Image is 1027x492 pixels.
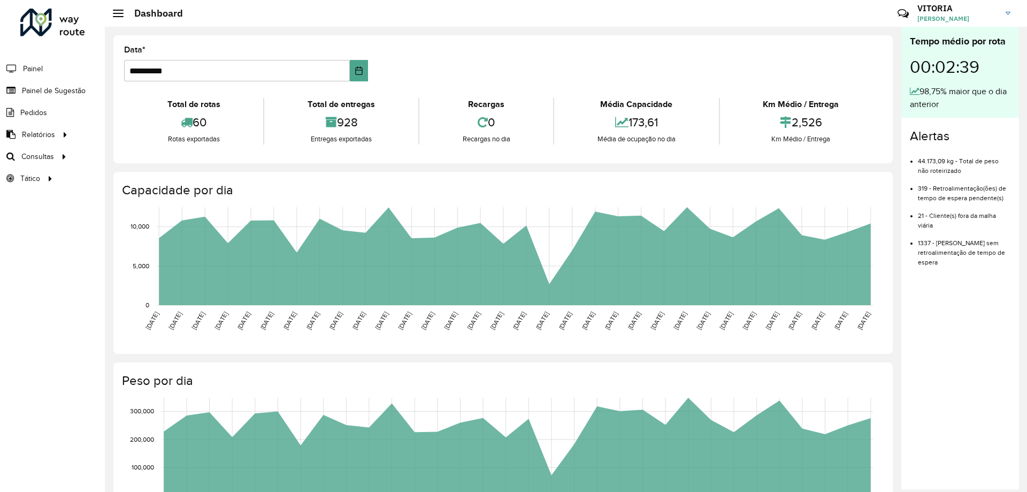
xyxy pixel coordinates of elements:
text: [DATE] [443,311,458,331]
text: [DATE] [511,311,527,331]
text: [DATE] [534,311,550,331]
div: Total de rotas [127,98,260,111]
button: Choose Date [350,60,369,81]
span: Tático [20,173,40,184]
h4: Peso por dia [122,373,882,389]
text: [DATE] [144,311,160,331]
div: 0 [422,111,550,134]
div: 00:02:39 [910,49,1010,85]
text: [DATE] [466,311,481,331]
text: [DATE] [420,311,435,331]
text: [DATE] [374,311,389,331]
span: [PERSON_NAME] [917,14,998,24]
div: Km Médio / Entrega [723,134,879,145]
text: [DATE] [856,311,871,331]
text: [DATE] [259,311,274,331]
text: [DATE] [190,311,206,331]
div: Total de entregas [267,98,415,111]
div: 928 [267,111,415,134]
div: Km Médio / Entrega [723,98,879,111]
text: [DATE] [167,311,183,331]
a: Contato Rápido [892,2,915,25]
label: Data [124,43,145,56]
span: Painel de Sugestão [22,85,86,96]
li: 319 - Retroalimentação(ões) de tempo de espera pendente(s) [918,176,1010,203]
text: [DATE] [695,311,711,331]
text: [DATE] [351,311,366,331]
text: [DATE] [213,311,229,331]
text: [DATE] [557,311,573,331]
div: Tempo médio por rota [910,34,1010,49]
text: [DATE] [580,311,596,331]
text: 300,000 [130,408,154,415]
li: 44.173,09 kg - Total de peso não roteirizado [918,148,1010,176]
span: Relatórios [22,129,55,140]
h4: Capacidade por dia [122,183,882,198]
text: 10,000 [131,223,149,230]
span: Painel [23,63,43,74]
div: 98,75% maior que o dia anterior [910,85,1010,111]
div: Recargas [422,98,550,111]
text: 100,000 [132,464,154,471]
div: 2,526 [723,111,879,134]
h4: Alertas [910,128,1010,144]
text: [DATE] [833,311,848,331]
li: 21 - Cliente(s) fora da malha viária [918,203,1010,230]
div: Média Capacidade [557,98,716,111]
text: [DATE] [810,311,825,331]
div: Entregas exportadas [267,134,415,145]
text: [DATE] [787,311,802,331]
h2: Dashboard [124,7,183,19]
text: [DATE] [764,311,780,331]
text: [DATE] [672,311,688,331]
text: [DATE] [626,311,642,331]
h3: VITORIA [917,3,998,13]
li: 1337 - [PERSON_NAME] sem retroalimentação de tempo de espera [918,230,1010,267]
div: Recargas no dia [422,134,550,145]
div: 60 [127,111,260,134]
text: 5,000 [133,262,149,269]
text: [DATE] [305,311,320,331]
text: [DATE] [489,311,504,331]
span: Pedidos [20,107,47,118]
text: [DATE] [328,311,343,331]
text: [DATE] [649,311,665,331]
text: [DATE] [236,311,251,331]
div: Rotas exportadas [127,134,260,145]
text: [DATE] [718,311,734,331]
text: [DATE] [741,311,757,331]
text: [DATE] [603,311,619,331]
text: [DATE] [282,311,297,331]
text: 200,000 [130,436,154,443]
text: [DATE] [397,311,412,331]
div: 173,61 [557,111,716,134]
span: Consultas [21,151,54,162]
text: 0 [145,301,149,308]
div: Média de ocupação no dia [557,134,716,145]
